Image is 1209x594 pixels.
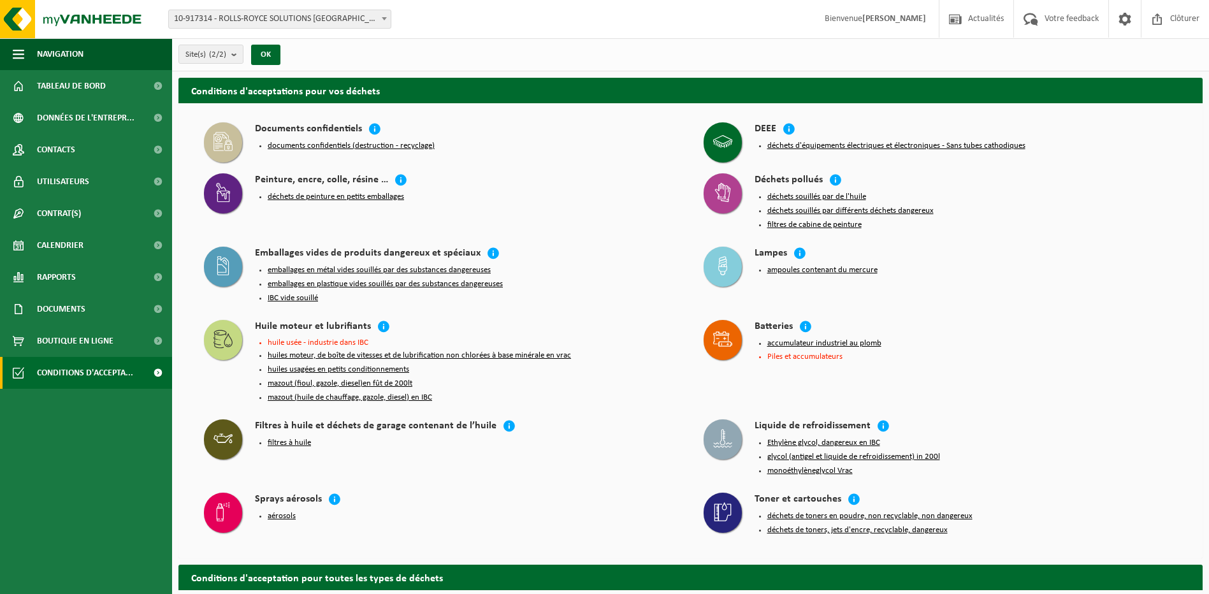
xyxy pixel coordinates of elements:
[767,452,940,462] button: glycol (antigel et liquide de refroidissement) in 200l
[767,352,1178,361] li: Piles et accumulateurs
[755,419,871,434] h4: Liquide de refroidissement
[755,122,776,137] h4: DEEE
[255,320,371,335] h4: Huile moteur et lubrifiants
[767,338,881,349] button: accumulateur industriel au plomb
[862,14,926,24] strong: [PERSON_NAME]
[168,10,391,29] span: 10-917314 - ROLLS-ROYCE SOLUTIONS LIÈGE SA - GRÂCE-HOLLOGNE
[185,45,226,64] span: Site(s)
[755,320,793,335] h4: Batteries
[37,38,83,70] span: Navigation
[268,438,311,448] button: filtres à huile
[268,265,491,275] button: emballages en métal vides souillés par des substances dangereuses
[268,379,412,389] button: mazout (fioul, gazole, diesel)en fût de 200lt
[767,265,878,275] button: ampoules contenant du mercure
[255,493,322,507] h4: Sprays aérosols
[37,325,113,357] span: Boutique en ligne
[767,220,862,230] button: filtres de cabine de peinture
[767,466,853,476] button: monoéthylèneglycol Vrac
[268,338,678,347] li: huile usée - industrie dans IBC
[37,102,134,134] span: Données de l'entrepr...
[169,10,391,28] span: 10-917314 - ROLLS-ROYCE SOLUTIONS LIÈGE SA - GRÂCE-HOLLOGNE
[767,206,934,216] button: déchets souillés par différents déchets dangereux
[37,229,83,261] span: Calendrier
[767,141,1025,151] button: déchets d'équipements électriques et électroniques - Sans tubes cathodiques
[255,247,481,261] h4: Emballages vides de produits dangereux et spéciaux
[755,173,823,188] h4: Déchets pollués
[37,293,85,325] span: Documents
[255,419,496,434] h4: Filtres à huile et déchets de garage contenant de l’huile
[755,247,787,261] h4: Lampes
[255,122,362,137] h4: Documents confidentiels
[37,261,76,293] span: Rapports
[767,438,880,448] button: Ethylène glycol, dangereux en IBC
[6,566,213,594] iframe: chat widget
[767,525,948,535] button: déchets de toners, jets d'encre, recyclable, dangereux
[767,192,866,202] button: déchets souillés par de l'huile
[268,393,432,403] button: mazout (huile de chauffage, gazole, diesel) en IBC
[755,493,841,507] h4: Toner et cartouches
[268,192,404,202] button: déchets de peinture en petits emballages
[37,166,89,198] span: Utilisateurs
[178,78,1203,103] h2: Conditions d'acceptations pour vos déchets
[767,511,973,521] button: déchets de toners en poudre, non recyclable, non dangereux
[268,511,296,521] button: aérosols
[268,293,318,303] button: IBC vide souillé
[37,134,75,166] span: Contacts
[209,50,226,59] count: (2/2)
[251,45,280,65] button: OK
[37,357,133,389] span: Conditions d'accepta...
[37,70,106,102] span: Tableau de bord
[268,365,409,375] button: huiles usagées en petits conditionnements
[178,45,243,64] button: Site(s)(2/2)
[178,565,1203,590] h2: Conditions d'acceptation pour toutes les types de déchets
[268,351,571,361] button: huiles moteur, de boîte de vitesses et de lubrification non chlorées à base minérale en vrac
[37,198,81,229] span: Contrat(s)
[255,173,388,188] h4: Peinture, encre, colle, résine …
[268,141,435,151] button: documents confidentiels (destruction - recyclage)
[268,279,503,289] button: emballages en plastique vides souillés par des substances dangereuses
